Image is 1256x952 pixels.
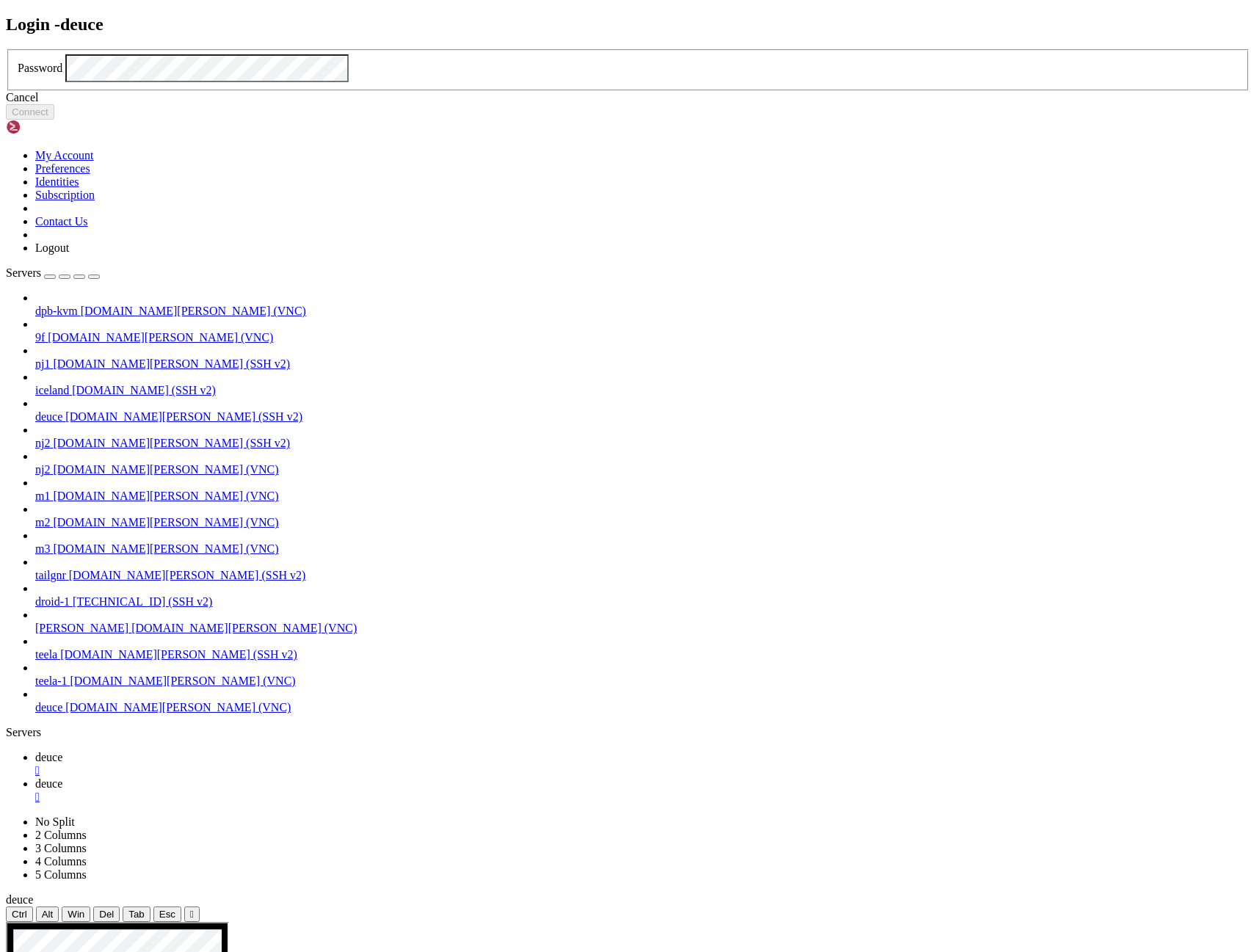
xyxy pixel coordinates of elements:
label: Password [18,62,62,74]
a: 3 Columns [35,842,87,854]
li: deuce [DOMAIN_NAME][PERSON_NAME] (SSH v2) [35,397,1250,424]
a: droid-1 [TECHNICAL_ID] (SSH v2) [35,595,1250,608]
span: deuce [35,410,62,423]
span: teela-1 [35,675,68,687]
li: teela-1 [DOMAIN_NAME][PERSON_NAME] (VNC) [35,661,1250,688]
a: m2 [DOMAIN_NAME][PERSON_NAME] (VNC) [35,516,1250,529]
span: [DOMAIN_NAME][PERSON_NAME] (VNC) [53,542,278,555]
span: [PERSON_NAME] [35,622,128,634]
a: nj2 [DOMAIN_NAME][PERSON_NAME] (VNC) [35,463,1250,476]
span: nj1 [35,357,50,370]
button: Win [62,906,90,922]
span: m2 [35,516,50,528]
a: teela [DOMAIN_NAME][PERSON_NAME] (SSH v2) [35,648,1250,661]
a: tailgnr [DOMAIN_NAME][PERSON_NAME] (SSH v2) [35,569,1250,582]
span: deuce [35,777,62,790]
a: [PERSON_NAME] [DOMAIN_NAME][PERSON_NAME] (VNC) [35,622,1250,635]
li: iceland [DOMAIN_NAME] (SSH v2) [35,371,1250,397]
a: 2 Columns [35,829,87,841]
span: [DOMAIN_NAME][PERSON_NAME] (VNC) [53,490,278,502]
a: deuce [35,751,1250,777]
a: Preferences [35,162,90,175]
a: nj1 [DOMAIN_NAME][PERSON_NAME] (SSH v2) [35,357,1250,371]
a: 4 Columns [35,855,87,868]
a: No Split [35,815,75,828]
a: 5 Columns [35,868,87,881]
span: [DOMAIN_NAME][PERSON_NAME] (VNC) [53,516,278,528]
span: Servers [6,266,41,279]
li: tailgnr [DOMAIN_NAME][PERSON_NAME] (SSH v2) [35,556,1250,582]
a: My Account [35,149,94,161]
li: m3 [DOMAIN_NAME][PERSON_NAME] (VNC) [35,529,1250,556]
span: nj2 [35,437,50,449]
li: 9f [DOMAIN_NAME][PERSON_NAME] (VNC) [35,318,1250,344]
span: Del [99,909,114,920]
span: Ctrl [12,909,27,920]
li: deuce [DOMAIN_NAME][PERSON_NAME] (VNC) [35,688,1250,714]
span: Esc [159,909,175,920]
span: [DOMAIN_NAME][PERSON_NAME] (VNC) [131,622,357,634]
li: m2 [DOMAIN_NAME][PERSON_NAME] (VNC) [35,503,1250,529]
span: [DOMAIN_NAME][PERSON_NAME] (VNC) [53,463,278,476]
span: iceland [35,384,69,396]
a:  [35,791,1250,804]
span: [DOMAIN_NAME][PERSON_NAME] (SSH v2) [60,648,297,661]
button: Alt [36,906,59,922]
a:  [35,764,1250,777]
a: iceland [DOMAIN_NAME] (SSH v2) [35,384,1250,397]
a: deuce [DOMAIN_NAME][PERSON_NAME] (VNC) [35,701,1250,714]
a: Logout [35,241,69,254]
a: nj2 [DOMAIN_NAME][PERSON_NAME] (SSH v2) [35,437,1250,450]
span: teela [35,648,57,661]
span: droid-1 [35,595,70,608]
img: Shellngn [6,120,90,134]
div: (0, 1) [6,23,13,41]
a: Servers [6,266,100,279]
li: dpb-kvm [DOMAIN_NAME][PERSON_NAME] (VNC) [35,291,1250,318]
button: Connect [6,104,54,120]
span: [TECHNICAL_ID] (SSH v2) [73,595,212,608]
span: [DOMAIN_NAME][PERSON_NAME] (SSH v2) [53,357,290,370]
a: Contact Us [35,215,88,228]
h2: Login - deuce [6,15,1250,34]
button: Esc [153,906,181,922]
li: nj2 [DOMAIN_NAME][PERSON_NAME] (VNC) [35,450,1250,476]
span: Tab [128,909,145,920]
button: Ctrl [6,906,33,922]
li: nj2 [DOMAIN_NAME][PERSON_NAME] (SSH v2) [35,424,1250,450]
a: dpb-kvm [DOMAIN_NAME][PERSON_NAME] (VNC) [35,305,1250,318]
span: Alt [42,909,54,920]
span: nj2 [35,463,50,476]
span: dpb-kvm [35,305,78,317]
span: deuce [6,893,33,906]
span: m3 [35,542,50,555]
button: Del [93,906,120,922]
span: [DOMAIN_NAME] (SSH v2) [72,384,216,396]
li: nj1 [DOMAIN_NAME][PERSON_NAME] (SSH v2) [35,344,1250,371]
li: m1 [DOMAIN_NAME][PERSON_NAME] (VNC) [35,476,1250,503]
div:  [190,909,194,920]
span: tailgnr [35,569,66,581]
div: Cancel [6,91,1250,104]
span: m1 [35,490,50,502]
a: deuce [DOMAIN_NAME][PERSON_NAME] (SSH v2) [35,410,1250,424]
a: Subscription [35,189,95,201]
div: Servers [6,726,1250,739]
button:  [184,906,200,922]
span: [DOMAIN_NAME][PERSON_NAME] (VNC) [48,331,273,344]
span: [DOMAIN_NAME][PERSON_NAME] (VNC) [70,675,296,687]
span: deuce [35,751,62,763]
span: [DOMAIN_NAME][PERSON_NAME] (SSH v2) [65,410,302,423]
a: 9f [DOMAIN_NAME][PERSON_NAME] (VNC) [35,331,1250,344]
span: [DOMAIN_NAME][PERSON_NAME] (VNC) [81,305,306,317]
a: m3 [DOMAIN_NAME][PERSON_NAME] (VNC) [35,542,1250,556]
li: teela [DOMAIN_NAME][PERSON_NAME] (SSH v2) [35,635,1250,661]
x-row: Connecting [DOMAIN_NAME][PERSON_NAME]... [6,6,1065,23]
a: deuce [35,777,1250,804]
span: deuce [35,701,62,713]
span: [DOMAIN_NAME][PERSON_NAME] (SSH v2) [53,437,290,449]
a: Identities [35,175,79,188]
li: [PERSON_NAME] [DOMAIN_NAME][PERSON_NAME] (VNC) [35,608,1250,635]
